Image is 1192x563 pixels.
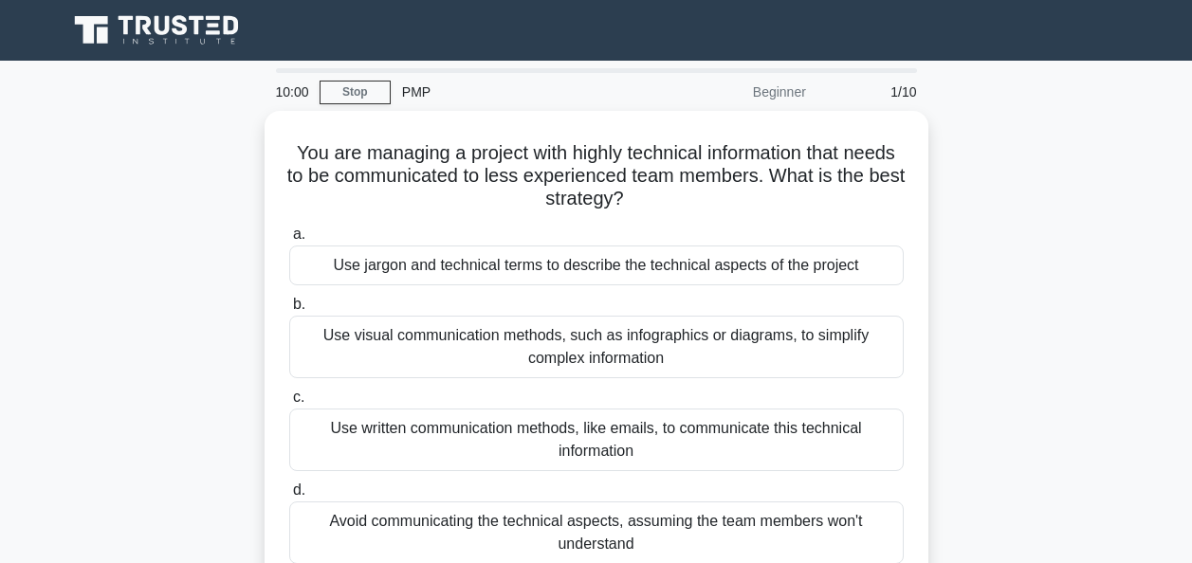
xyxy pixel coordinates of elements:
div: 1/10 [817,73,928,111]
a: Stop [320,81,391,104]
span: d. [293,481,305,498]
div: Use visual communication methods, such as infographics or diagrams, to simplify complex information [289,316,904,378]
div: Beginner [651,73,817,111]
div: Use jargon and technical terms to describe the technical aspects of the project [289,245,904,285]
span: c. [293,389,304,405]
h5: You are managing a project with highly technical information that needs to be communicated to les... [287,141,906,211]
span: a. [293,226,305,242]
div: 10:00 [265,73,320,111]
div: PMP [391,73,651,111]
div: Use written communication methods, like emails, to communicate this technical information [289,409,904,471]
span: b. [293,296,305,312]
